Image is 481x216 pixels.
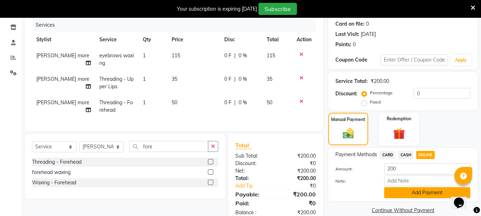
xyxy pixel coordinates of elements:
span: 115 [172,52,180,59]
span: CARD [380,151,395,159]
th: Disc [220,32,262,48]
span: ONLINE [416,151,435,159]
span: 0 F [224,75,231,83]
div: Net: [230,167,276,175]
span: 115 [267,52,275,59]
span: [PERSON_NAME] more [36,76,89,82]
span: eyebrows waxing [99,52,134,66]
div: ₹200.00 [276,167,321,175]
div: Sub Total: [230,152,276,160]
span: Threading - Upper Lips [99,76,134,90]
span: 35 [267,76,272,82]
button: Subscribe [258,3,297,15]
span: 0 % [239,99,247,106]
th: Service [95,32,138,48]
span: 1 [143,76,146,82]
span: Total [235,142,252,149]
span: 0 F [224,99,231,106]
div: ₹200.00 [276,190,321,199]
div: Points: [335,41,351,48]
img: _cash.svg [339,127,357,140]
div: ₹200.00 [276,175,321,182]
span: CASH [398,151,413,159]
label: Redemption [387,116,411,122]
div: Last Visit: [335,31,359,38]
span: [PERSON_NAME] more [36,99,89,106]
div: Discount: [335,90,357,98]
span: 50 [267,99,272,106]
span: 0 F [224,52,231,59]
div: Services [33,19,321,32]
div: ₹0 [276,160,321,167]
div: Waxing - Forehead [32,179,76,186]
iframe: chat widget [451,188,474,209]
div: ₹200.00 [371,78,389,85]
div: ₹0 [283,182,321,190]
label: Fixed [370,99,381,105]
span: Threading - Forehead [99,99,133,113]
div: 0 [353,41,356,48]
span: | [234,99,236,106]
span: 1 [143,99,146,106]
th: Total [262,32,293,48]
span: 50 [172,99,177,106]
div: Paid: [230,199,276,207]
span: | [234,52,236,59]
div: ₹0 [276,199,321,207]
label: Manual Payment [331,116,365,123]
span: 0 % [239,52,247,59]
label: Note: [330,178,378,184]
th: Action [292,32,316,48]
span: | [234,75,236,83]
div: 0 [366,20,369,28]
div: Discount: [230,160,276,167]
input: Amount [384,163,470,174]
div: ₹200.00 [276,152,321,160]
span: 0 % [239,75,247,83]
div: Your subscription is expiring [DATE] [177,5,257,13]
th: Price [167,32,220,48]
a: Add Tip [230,182,283,190]
span: [PERSON_NAME] more [36,52,89,59]
div: forehead waxing [32,169,70,176]
div: Service Total: [335,78,368,85]
button: Apply [451,55,471,65]
input: Enter Offer / Coupon Code [381,54,448,65]
div: Threading - Forehead [32,158,82,166]
span: 35 [172,76,177,82]
div: [DATE] [361,31,376,38]
th: Stylist [32,32,95,48]
th: Qty [138,32,167,48]
div: Payable: [230,190,276,199]
div: Coupon Code [335,56,380,64]
a: Continue Without Payment [330,207,476,214]
input: Add Note [384,175,470,186]
label: Percentage [370,90,393,96]
span: 1 [143,52,146,59]
div: Card on file: [335,20,365,28]
img: _gift.svg [389,126,409,141]
button: Add Payment [384,187,470,198]
div: Total: [230,175,276,182]
span: Payment Methods [335,151,377,158]
label: Amount: [330,166,378,172]
input: Search or Scan [129,141,208,152]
